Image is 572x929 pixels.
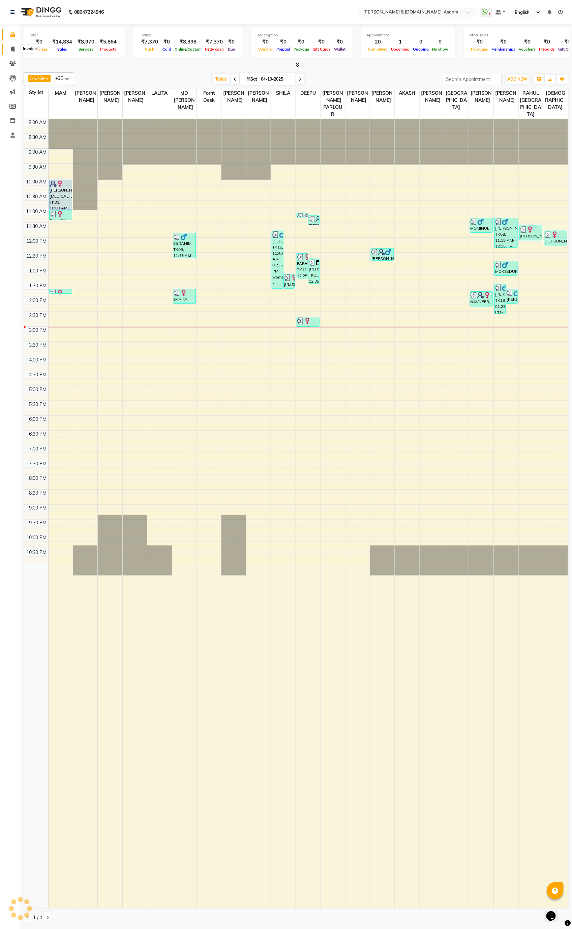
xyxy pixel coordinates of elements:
[257,47,275,52] span: Voucher
[28,520,48,527] div: 9:30 PM
[292,47,311,52] span: Package
[430,38,450,46] div: 0
[73,89,97,105] span: [PERSON_NAME]
[28,282,48,289] div: 1:30 PM
[28,134,48,141] div: 8:30 AM
[371,249,394,260] div: [PERSON_NAME], TK10, 12:15 PM-12:40 PM, Massage men - mythic oil Headmassage (₹500)
[30,76,46,81] span: AKASH
[443,74,502,84] input: Search Appointment
[139,38,161,46] div: ₹7,370
[366,38,389,46] div: 20
[173,47,203,52] span: Online/Custom
[430,47,450,52] span: No show
[172,89,197,112] span: MD [PERSON_NAME]
[49,89,73,97] span: MAM
[25,193,48,200] div: 10:30 AM
[411,47,430,52] span: Ongoing
[469,89,493,105] span: [PERSON_NAME]
[28,149,48,156] div: 9:00 AM
[33,915,42,922] span: 1 / 1
[77,47,95,52] span: Services
[161,38,173,46] div: ₹0
[46,76,49,81] a: x
[28,119,48,126] div: 8:00 AM
[257,32,347,38] div: Redemption
[28,312,48,319] div: 2:30 PM
[50,210,72,220] div: GULUFA, TK03, 11:00 AM-11:20 AM, Normal threading (₹50)
[197,89,221,105] span: fornt desk
[203,38,225,46] div: ₹7,370
[259,74,293,84] input: 2025-10-04
[495,218,517,248] div: [PERSON_NAME], TK08, 11:15 AM-12:15 PM, [DEMOGRAPHIC_DATA] - Normal Hair Cut (₹150), [DEMOGRAPHIC...
[75,38,97,46] div: ₹8,970
[28,356,48,364] div: 4:00 PM
[28,416,48,423] div: 6:00 PM
[28,445,48,453] div: 7:00 PM
[21,45,38,53] div: Invoice
[389,47,411,52] span: Upcoming
[366,47,389,52] span: Completed
[275,38,292,46] div: ₹0
[284,274,295,288] div: [PERSON_NAME], TK14, 01:05 PM-01:35 PM, Women acne face massage 2 (₹800)
[490,38,517,46] div: ₹0
[311,38,332,46] div: ₹0
[28,460,48,467] div: 7:30 PM
[519,89,543,119] span: RAHUL [GEOGRAPHIC_DATA]
[444,89,469,112] span: [GEOGRAPHIC_DATA]
[332,47,347,52] span: Wallet
[544,231,567,245] div: [PERSON_NAME], TK07, 11:40 AM-12:10 PM, women - advanced layer hair cutt (₹500)
[332,38,347,46] div: ₹0
[538,47,557,52] span: Prepaids
[28,475,48,482] div: 8:00 PM
[74,3,104,22] b: 08047224946
[17,3,63,22] img: logo
[292,38,311,46] div: ₹0
[28,401,48,408] div: 5:30 PM
[297,317,320,326] div: NASRIM, TK19, 02:30 PM-02:50 PM, Normal threading (₹50)
[25,549,48,556] div: 10:30 PM
[98,47,118,52] span: Products
[275,47,292,52] span: Prepaid
[272,231,283,288] div: [PERSON_NAME], TK15, 11:40 AM-01:35 PM, women - glowing facial (₹1500),Massage men - mythic oil H...
[296,89,320,97] span: DEEPU
[139,32,237,38] div: Finance
[28,297,48,304] div: 2:00 PM
[470,218,493,232] div: MOMINUL [DEMOGRAPHIC_DATA], TK05, 11:15 AM-11:45 AM, [DEMOGRAPHIC_DATA] - Advanced Hair Cut I (₹200)
[28,505,48,512] div: 9:00 PM
[161,47,173,52] span: Card
[29,32,119,38] div: Total
[543,89,568,112] span: [DEMOGRAPHIC_DATA]
[173,38,203,46] div: ₹8,398
[395,89,419,97] span: AKASH
[28,327,48,334] div: 3:00 PM
[213,74,230,84] span: Today
[221,89,246,105] span: [PERSON_NAME]
[50,180,72,209] div: [PERSON_NAME][MEDICAL_DATA], TK01, 10:00 AM-11:00 AM, party makeup normal
[245,77,259,82] span: Sat
[490,47,517,52] span: Memberships
[517,47,538,52] span: Vouchers
[25,208,48,215] div: 11:00 AM
[25,253,48,260] div: 12:30 PM
[469,47,490,52] span: Packages
[411,38,430,46] div: 0
[506,75,529,84] button: ADD NEW
[271,89,295,97] span: SHILA
[28,371,48,378] div: 4:30 PM
[226,47,237,52] span: Due
[544,902,565,922] iframe: chat widget
[25,178,48,185] div: 10:00 AM
[173,289,196,303] div: SARIFA [MEDICAL_DATA], TK16, 01:35 PM-02:05 PM, women - advanced layer hair cutt (₹500)
[50,38,75,46] div: ₹14,834
[517,38,538,46] div: ₹0
[370,89,394,105] span: [PERSON_NAME]
[246,89,271,105] span: [PERSON_NAME]
[297,254,308,278] div: FARHANA, TK12, 12:25 PM-01:15 PM, women - feather hair cutt (₹500),women - full hand waxing 2 (₹600)
[420,89,444,105] span: [PERSON_NAME]
[28,490,48,497] div: 8:30 PM
[28,342,48,349] div: 3:30 PM
[311,47,332,52] span: Gift Cards
[495,284,506,314] div: [PERSON_NAME], TK18, 01:25 PM-02:25 PM, [DEMOGRAPHIC_DATA] - Normal Hair Cut (₹150), [DEMOGRAPHIC...
[147,89,172,97] span: LALITA
[173,233,196,258] div: EBRAHIM, TK09, 11:45 AM-12:35 PM, [DEMOGRAPHIC_DATA] - Advanced Hair Cut I (₹200),[DEMOGRAPHIC_DA...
